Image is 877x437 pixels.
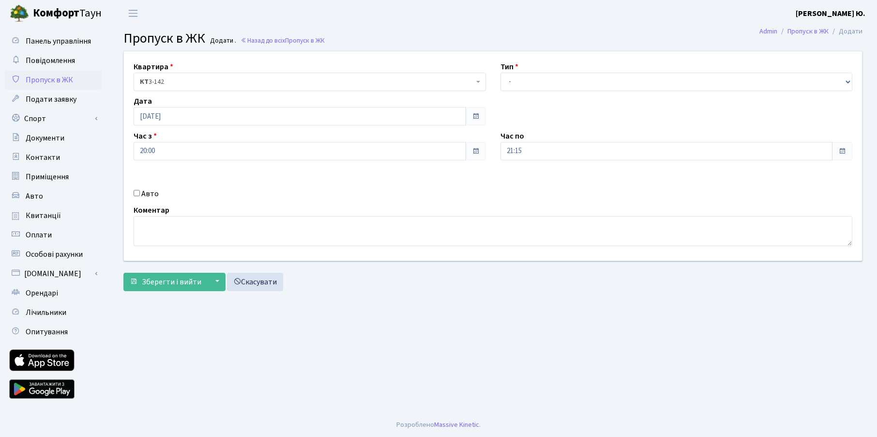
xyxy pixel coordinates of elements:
[121,5,145,21] button: Переключити навігацію
[5,264,102,283] a: [DOMAIN_NAME]
[5,283,102,303] a: Орендарі
[134,130,157,142] label: Час з
[123,29,205,48] span: Пропуск в ЖК
[10,4,29,23] img: logo.png
[745,21,877,42] nav: breadcrumb
[227,273,283,291] a: Скасувати
[26,152,60,163] span: Контакти
[759,26,777,36] a: Admin
[26,75,73,85] span: Пропуск в ЖК
[26,133,64,143] span: Документи
[26,55,75,66] span: Повідомлення
[241,36,325,45] a: Назад до всіхПропуск в ЖК
[5,322,102,342] a: Опитування
[134,204,169,216] label: Коментар
[26,94,76,105] span: Подати заявку
[134,73,486,91] span: <b>КТ</b>&nbsp;&nbsp;&nbsp;&nbsp;3-142
[141,188,159,200] label: Авто
[26,36,91,47] span: Панель управління
[26,307,66,318] span: Лічильники
[26,210,61,221] span: Квитанції
[5,167,102,187] a: Приміщення
[5,90,102,109] a: Подати заявку
[5,187,102,206] a: Авто
[285,36,325,45] span: Пропуск в ЖК
[26,249,83,260] span: Особові рахунки
[5,245,102,264] a: Особові рахунки
[434,420,479,430] a: Massive Kinetic
[5,148,102,167] a: Контакти
[208,37,236,45] small: Додати .
[5,51,102,70] a: Повідомлення
[123,273,208,291] button: Зберегти і вийти
[26,327,68,337] span: Опитування
[5,303,102,322] a: Лічильники
[5,70,102,90] a: Пропуск в ЖК
[5,128,102,148] a: Документи
[142,277,201,287] span: Зберегти і вийти
[5,206,102,225] a: Квитанції
[33,5,102,22] span: Таун
[26,288,58,298] span: Орендарі
[26,172,69,182] span: Приміщення
[33,5,79,21] b: Комфорт
[396,420,481,430] div: Розроблено .
[829,26,862,37] li: Додати
[26,230,52,240] span: Оплати
[134,95,152,107] label: Дата
[500,61,518,73] label: Тип
[134,61,173,73] label: Квартира
[5,109,102,128] a: Спорт
[140,77,149,87] b: КТ
[787,26,829,36] a: Пропуск в ЖК
[26,191,43,202] span: Авто
[796,8,865,19] a: [PERSON_NAME] Ю.
[5,31,102,51] a: Панель управління
[5,225,102,245] a: Оплати
[140,77,474,87] span: <b>КТ</b>&nbsp;&nbsp;&nbsp;&nbsp;3-142
[500,130,524,142] label: Час по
